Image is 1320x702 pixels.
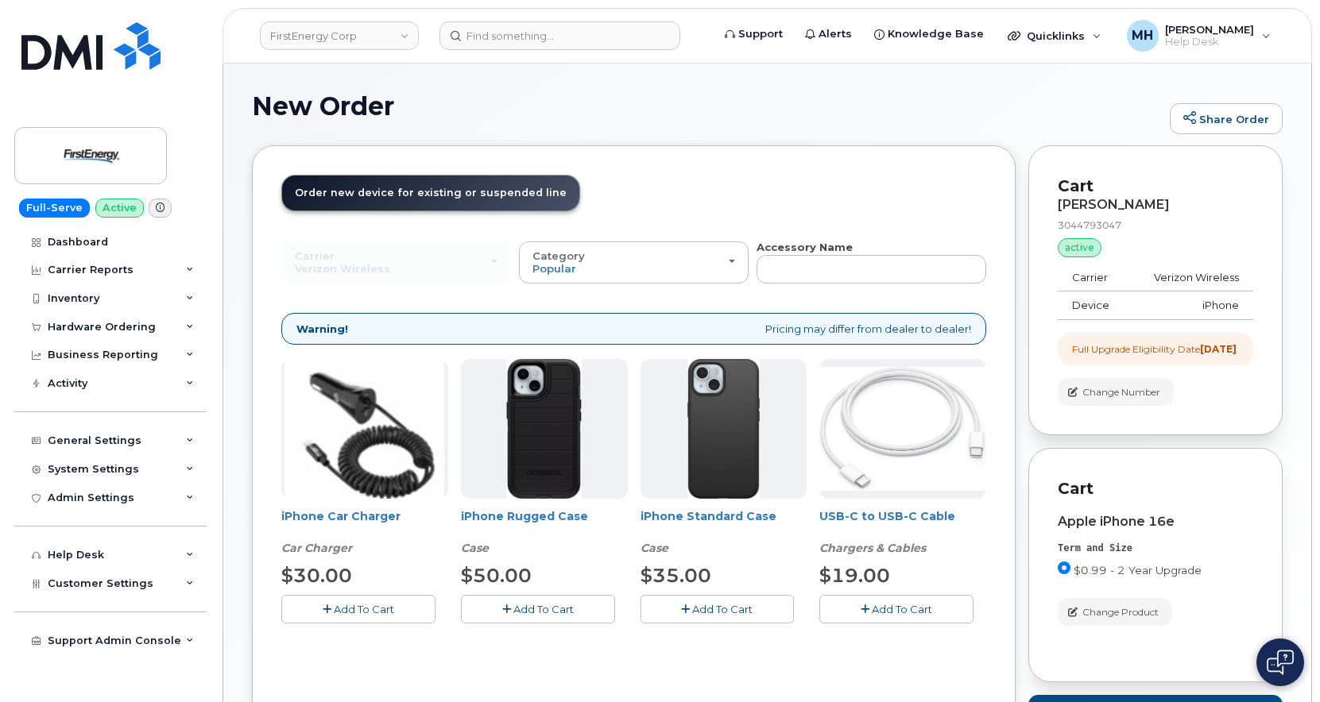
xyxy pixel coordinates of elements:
[461,509,588,523] a: iPhone Rugged Case
[641,541,668,555] em: Case
[506,359,582,499] img: Defender.jpg
[641,564,711,587] span: $35.00
[1082,605,1159,619] span: Change Product
[461,564,532,587] span: $50.00
[532,262,576,275] span: Popular
[252,92,1162,120] h1: New Order
[532,249,585,262] span: Category
[1129,291,1253,320] td: iPhone
[1058,175,1253,198] p: Cart
[1267,650,1294,675] img: Open chat
[1200,343,1237,355] strong: [DATE]
[819,564,890,587] span: $19.00
[1058,561,1070,574] input: $0.99 - 2 Year Upgrade
[1058,598,1172,626] button: Change Product
[281,313,986,345] div: Pricing may differ from dealer to dealer!
[1058,218,1253,232] div: 3044793047
[819,367,986,491] img: USB-C.jpg
[281,508,448,556] div: iPhone Car Charger
[757,241,853,253] strong: Accessory Name
[1058,198,1253,212] div: [PERSON_NAME]
[1058,477,1253,500] p: Cart
[281,564,352,587] span: $30.00
[872,603,932,615] span: Add To Cart
[285,359,444,499] img: iphonesecg.jpg
[1058,542,1253,555] div: Term and Size
[334,603,394,615] span: Add To Cart
[641,509,776,523] a: iPhone Standard Case
[1058,238,1101,257] div: active
[519,241,749,283] button: Category Popular
[1058,291,1129,320] td: Device
[1170,103,1283,135] a: Share Order
[461,595,615,623] button: Add To Cart
[1058,378,1174,406] button: Change Number
[819,595,974,623] button: Add To Cart
[295,187,567,199] span: Order new device for existing or suspended line
[281,541,352,555] em: Car Charger
[1074,564,1202,577] span: $0.99 - 2 Year Upgrade
[692,603,753,615] span: Add To Cart
[461,508,628,556] div: iPhone Rugged Case
[281,595,435,623] button: Add To Cart
[819,541,926,555] em: Chargers & Cables
[1072,342,1237,356] div: Full Upgrade Eligibility Date
[1058,515,1253,529] div: Apple iPhone 16e
[281,509,401,523] a: iPhone Car Charger
[687,359,760,499] img: Symmetry.jpg
[513,603,574,615] span: Add To Cart
[1058,264,1129,292] td: Carrier
[819,508,986,556] div: USB-C to USB-C Cable
[461,541,489,555] em: Case
[1129,264,1253,292] td: Verizon Wireless
[296,322,348,337] strong: Warning!
[1082,385,1160,399] span: Change Number
[819,509,955,523] a: USB-C to USB-C Cable
[641,595,795,623] button: Add To Cart
[641,508,807,556] div: iPhone Standard Case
